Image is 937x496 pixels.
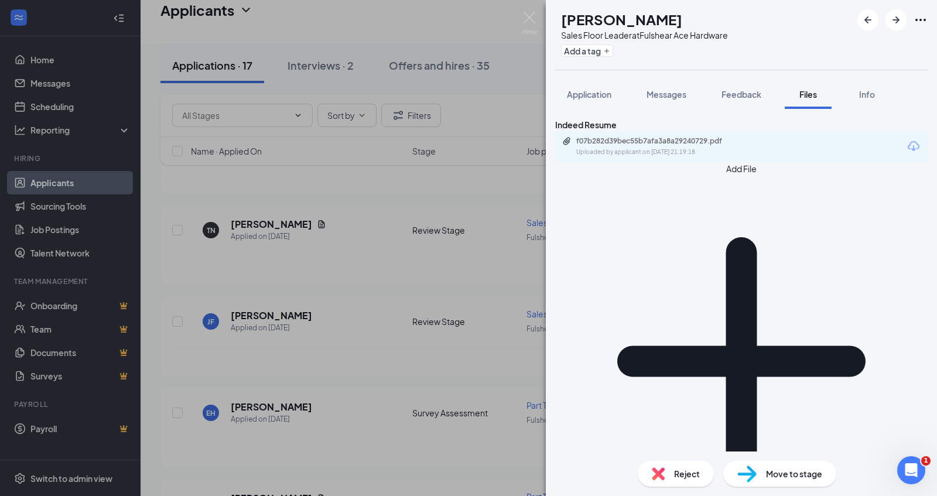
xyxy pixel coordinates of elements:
div: Indeed Resume [555,118,928,131]
svg: ArrowLeftNew [861,13,875,27]
a: Paperclipf07b282d39bec55b7afa3a8a29240729.pdfUploaded by applicant on [DATE] 21:19:18 [562,136,752,157]
button: ArrowLeftNew [857,9,878,30]
div: Uploaded by applicant on [DATE] 21:19:18 [576,148,752,157]
span: Info [859,89,875,100]
h1: [PERSON_NAME] [561,9,682,29]
span: Files [799,89,817,100]
svg: Ellipses [914,13,928,27]
span: Move to stage [766,467,822,480]
span: 1 [921,456,931,466]
div: f07b282d39bec55b7afa3a8a29240729.pdf [576,136,740,146]
svg: ArrowRight [889,13,903,27]
span: Feedback [721,89,761,100]
svg: Download [907,139,921,153]
svg: Plus [603,47,610,54]
span: Messages [647,89,686,100]
button: ArrowRight [885,9,907,30]
svg: Paperclip [562,136,572,146]
span: Reject [674,467,700,480]
button: PlusAdd a tag [561,45,613,57]
span: Application [567,89,611,100]
iframe: Intercom live chat [897,456,925,484]
div: Sales Floor Leader at Fulshear Ace Hardware [561,29,728,41]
